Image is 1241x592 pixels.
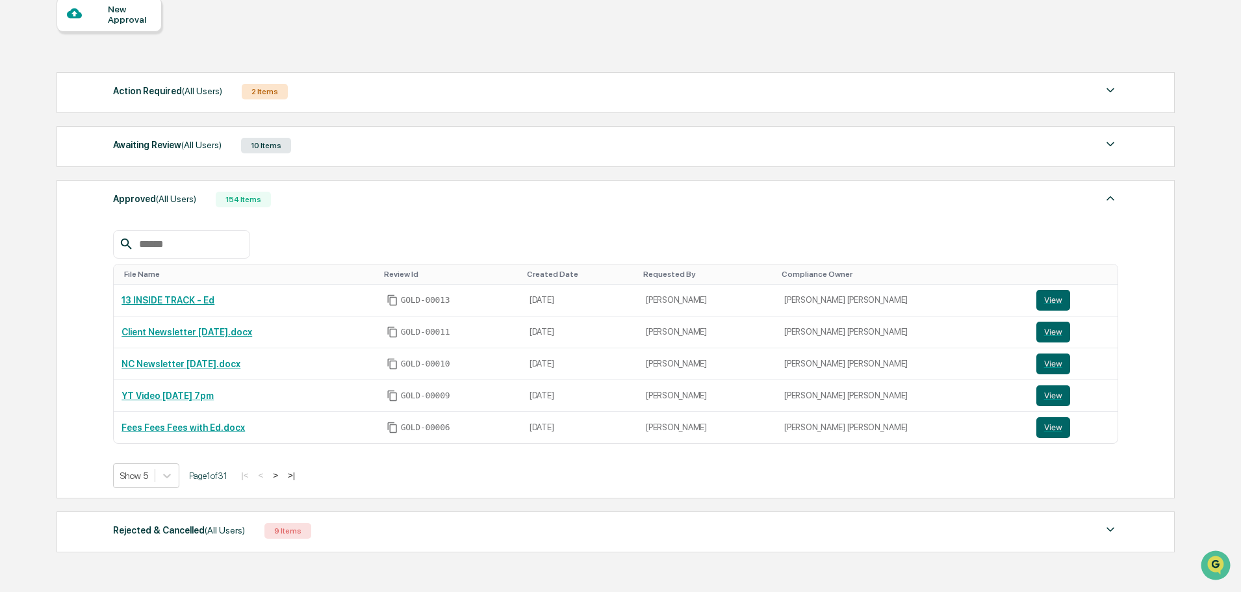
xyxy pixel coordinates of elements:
[124,270,373,279] div: Toggle SortBy
[387,294,398,306] span: Copy Id
[782,270,1023,279] div: Toggle SortBy
[107,231,161,244] span: Attestations
[638,380,776,412] td: [PERSON_NAME]
[387,390,398,402] span: Copy Id
[129,287,157,297] span: Pylon
[254,470,267,481] button: <
[387,358,398,370] span: Copy Id
[401,422,450,433] span: GOLD-00006
[221,103,237,119] button: Start new chat
[776,412,1028,443] td: [PERSON_NAME] [PERSON_NAME]
[237,470,252,481] button: |<
[776,348,1028,380] td: [PERSON_NAME] [PERSON_NAME]
[401,327,450,337] span: GOLD-00011
[401,359,450,369] span: GOLD-00010
[115,177,142,187] span: [DATE]
[201,142,237,157] button: See all
[113,190,196,207] div: Approved
[122,422,245,433] a: Fees Fees Fees with Ed.docx
[522,285,638,316] td: [DATE]
[8,225,89,249] a: 🖐️Preclearance
[269,470,282,481] button: >
[1036,290,1110,311] a: View
[638,348,776,380] td: [PERSON_NAME]
[522,348,638,380] td: [DATE]
[40,177,105,187] span: [PERSON_NAME]
[13,27,237,48] p: How can we help?
[522,380,638,412] td: [DATE]
[1103,136,1118,152] img: caret
[264,523,311,539] div: 9 Items
[638,412,776,443] td: [PERSON_NAME]
[13,164,34,185] img: Cameron Burns
[89,225,166,249] a: 🗄️Attestations
[113,83,222,99] div: Action Required
[1036,322,1070,342] button: View
[8,250,87,274] a: 🔎Data Lookup
[522,316,638,348] td: [DATE]
[776,316,1028,348] td: [PERSON_NAME] [PERSON_NAME]
[13,144,87,155] div: Past conversations
[182,86,222,96] span: (All Users)
[122,295,214,305] a: 13 INSIDE TRACK - Ed
[1103,522,1118,537] img: caret
[1036,385,1070,406] button: View
[113,522,245,539] div: Rejected & Cancelled
[1036,417,1110,438] a: View
[1039,270,1113,279] div: Toggle SortBy
[384,270,517,279] div: Toggle SortBy
[387,326,398,338] span: Copy Id
[113,136,222,153] div: Awaiting Review
[26,255,82,268] span: Data Lookup
[241,138,291,153] div: 10 Items
[122,327,252,337] a: Client Newsletter [DATE].docx
[1036,385,1110,406] a: View
[94,232,105,242] div: 🗄️
[776,285,1028,316] td: [PERSON_NAME] [PERSON_NAME]
[1036,322,1110,342] a: View
[181,140,222,150] span: (All Users)
[44,99,213,112] div: Start new chat
[13,232,23,242] div: 🖐️
[189,470,227,481] span: Page 1 of 31
[522,412,638,443] td: [DATE]
[1103,83,1118,98] img: caret
[1036,290,1070,311] button: View
[527,270,633,279] div: Toggle SortBy
[44,112,164,123] div: We're available if you need us!
[156,194,196,204] span: (All Users)
[638,285,776,316] td: [PERSON_NAME]
[216,192,271,207] div: 154 Items
[284,470,299,481] button: >|
[122,359,240,369] a: NC Newsletter [DATE].docx
[776,380,1028,412] td: [PERSON_NAME] [PERSON_NAME]
[13,257,23,267] div: 🔎
[242,84,288,99] div: 2 Items
[13,99,36,123] img: 1746055101610-c473b297-6a78-478c-a979-82029cc54cd1
[1036,354,1110,374] a: View
[401,391,450,401] span: GOLD-00009
[643,270,771,279] div: Toggle SortBy
[1199,549,1235,584] iframe: Open customer support
[122,391,214,401] a: YT Video [DATE] 7pm
[108,177,112,187] span: •
[638,316,776,348] td: [PERSON_NAME]
[401,295,450,305] span: GOLD-00013
[1036,354,1070,374] button: View
[387,422,398,433] span: Copy Id
[1103,190,1118,206] img: caret
[1036,417,1070,438] button: View
[26,177,36,188] img: 1746055101610-c473b297-6a78-478c-a979-82029cc54cd1
[108,4,151,25] div: New Approval
[92,287,157,297] a: Powered byPylon
[205,525,245,535] span: (All Users)
[26,231,84,244] span: Preclearance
